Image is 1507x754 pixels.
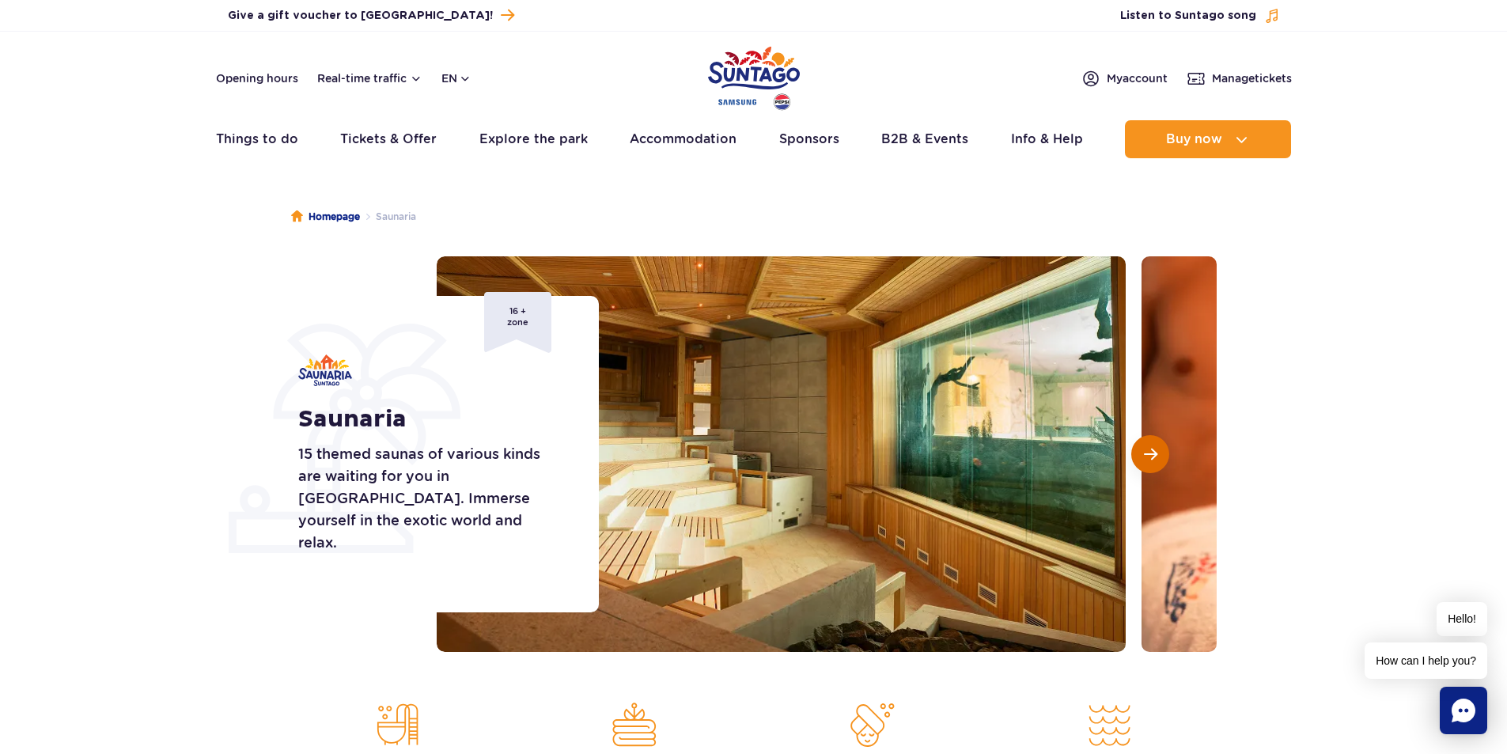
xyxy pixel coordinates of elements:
div: 16 + zone [484,292,551,353]
button: Buy now [1125,120,1291,158]
a: Myaccount [1081,69,1168,88]
a: Accommodation [630,120,736,158]
span: How can I help you? [1365,642,1487,679]
a: Homepage [291,209,360,225]
a: Give a gift voucher to [GEOGRAPHIC_DATA]! [228,5,514,26]
button: Listen to Suntago song [1120,8,1280,24]
a: Managetickets [1187,69,1292,88]
button: Real-time traffic [317,72,422,85]
button: Next slide [1131,435,1169,473]
img: Saunaria [298,354,352,386]
a: Things to do [216,120,298,158]
p: 15 themed saunas of various kinds are waiting for you in [GEOGRAPHIC_DATA]. Immerse yourself in t... [298,443,563,554]
li: Saunaria [360,209,416,225]
button: en [441,70,471,86]
span: Give a gift voucher to [GEOGRAPHIC_DATA]! [228,8,493,24]
h1: Saunaria [298,405,563,434]
a: Info & Help [1011,120,1083,158]
span: Buy now [1166,132,1222,146]
a: Opening hours [216,70,298,86]
a: Park of Poland [708,40,800,112]
a: B2B & Events [881,120,968,158]
span: My account [1107,70,1168,86]
div: Chat [1440,687,1487,734]
a: Explore the park [479,120,588,158]
a: Tickets & Offer [340,120,437,158]
span: Hello! [1437,602,1487,636]
a: Sponsors [779,120,839,158]
span: Manage tickets [1212,70,1292,86]
span: Listen to Suntago song [1120,8,1256,24]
